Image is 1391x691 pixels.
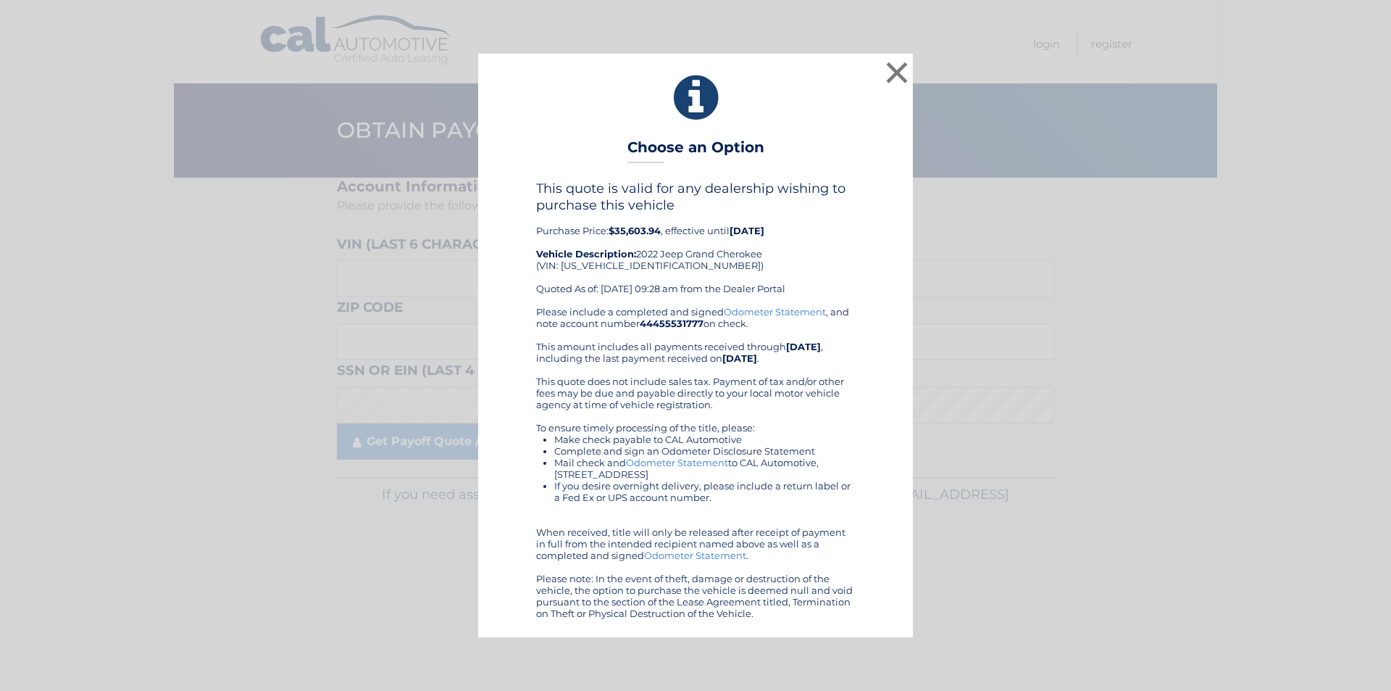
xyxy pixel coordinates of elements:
[644,550,746,561] a: Odometer Statement
[536,306,855,619] div: Please include a completed and signed , and note account number on check. This amount includes al...
[724,306,826,318] a: Odometer Statement
[730,225,764,236] b: [DATE]
[640,318,703,329] b: 44455531777
[554,480,855,503] li: If you desire overnight delivery, please include a return label or a Fed Ex or UPS account number.
[882,58,911,87] button: ×
[609,225,661,236] b: $35,603.94
[554,457,855,480] li: Mail check and to CAL Automotive, [STREET_ADDRESS]
[722,352,757,364] b: [DATE]
[554,445,855,457] li: Complete and sign an Odometer Disclosure Statement
[626,457,728,468] a: Odometer Statement
[627,138,764,164] h3: Choose an Option
[536,181,855,212] h4: This quote is valid for any dealership wishing to purchase this vehicle
[536,181,855,305] div: Purchase Price: , effective until 2022 Jeep Grand Cherokee (VIN: [US_VEHICLE_IDENTIFICATION_NUMBE...
[536,248,636,260] strong: Vehicle Description:
[554,434,855,445] li: Make check payable to CAL Automotive
[786,341,821,352] b: [DATE]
